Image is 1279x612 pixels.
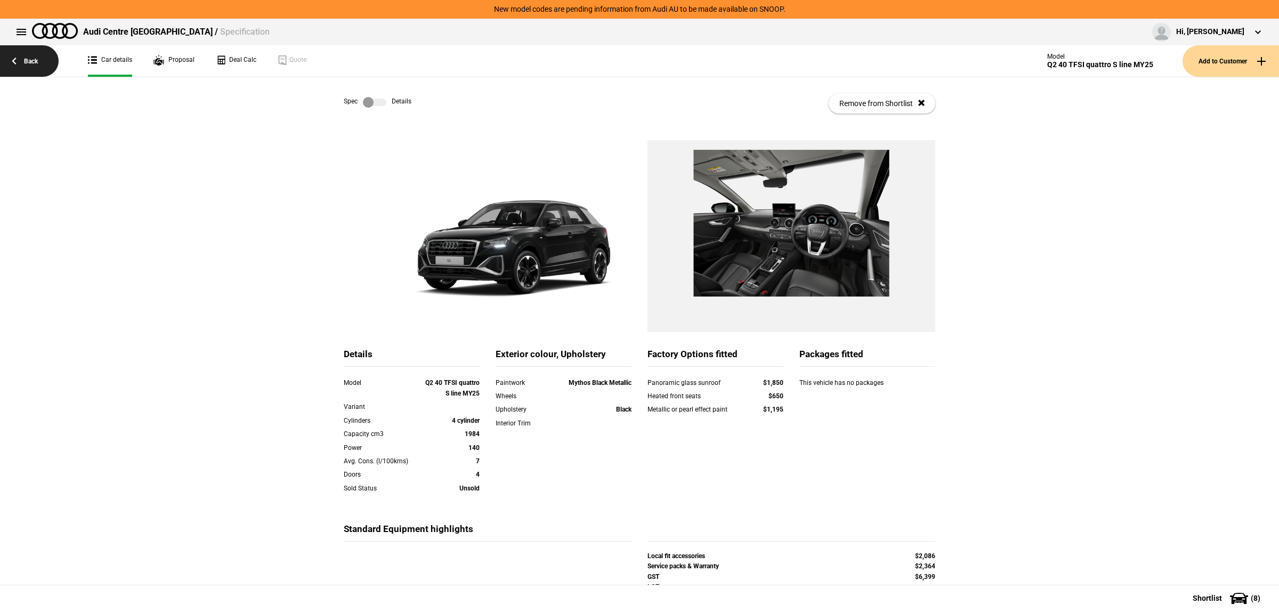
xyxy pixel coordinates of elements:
[768,392,783,400] strong: $650
[915,573,935,581] strong: $6,399
[616,406,632,413] strong: Black
[344,442,425,453] div: Power
[647,562,719,570] strong: Service packs & Warranty
[216,45,256,77] a: Deal Calc
[476,457,480,465] strong: 7
[496,377,550,388] div: Paintwork
[915,552,935,560] strong: $2,086
[799,377,935,399] div: This vehicle has no packages
[496,404,550,415] div: Upholstery
[647,404,743,415] div: Metallic or pearl effect paint
[465,430,480,438] strong: 1984
[452,417,480,424] strong: 4 cylinder
[220,27,270,37] span: Specification
[344,348,480,367] div: Details
[344,469,425,480] div: Doors
[344,401,425,412] div: Variant
[647,583,659,591] strong: LCT
[496,348,632,367] div: Exterior colour, Upholstery
[647,377,743,388] div: Panoramic glass sunroof
[496,418,550,429] div: Interior Trim
[344,523,632,542] div: Standard Equipment highlights
[763,379,783,386] strong: $1,850
[1193,594,1222,602] span: Shortlist
[1177,585,1279,611] button: Shortlist(8)
[647,552,705,560] strong: Local fit accessories
[1251,594,1260,602] span: ( 8 )
[647,573,659,581] strong: GST
[344,483,425,494] div: Sold Status
[1176,27,1244,37] div: Hi, [PERSON_NAME]
[344,97,411,108] div: Spec Details
[799,348,935,367] div: Packages fitted
[468,444,480,452] strong: 140
[569,379,632,386] strong: Mythos Black Metallic
[344,415,425,426] div: Cylinders
[83,26,270,38] div: Audi Centre [GEOGRAPHIC_DATA] /
[476,471,480,478] strong: 4
[763,406,783,413] strong: $1,195
[1183,45,1279,77] button: Add to Customer
[647,348,783,367] div: Factory Options fitted
[344,456,425,466] div: Avg. Cons. (l/100kms)
[496,391,550,401] div: Wheels
[1047,53,1153,60] div: Model
[425,379,480,397] strong: Q2 40 TFSI quattro S line MY25
[1047,60,1153,69] div: Q2 40 TFSI quattro S line MY25
[459,485,480,492] strong: Unsold
[32,23,78,39] img: audi.png
[647,391,743,401] div: Heated front seats
[153,45,195,77] a: Proposal
[88,45,132,77] a: Car details
[829,93,935,114] button: Remove from Shortlist
[915,562,935,570] strong: $2,364
[344,377,425,388] div: Model
[344,429,425,439] div: Capacity cm3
